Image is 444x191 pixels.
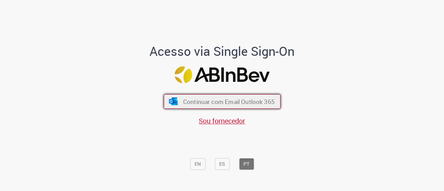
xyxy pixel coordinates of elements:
button: ES [215,158,230,170]
img: Logo ABInBev [174,66,270,83]
img: ícone Azure/Microsoft 360 [168,98,178,105]
button: ícone Azure/Microsoft 360 Continuar com Email Outlook 365 [164,94,281,109]
span: Continuar com Email Outlook 365 [183,97,274,105]
a: Sou fornecedor [199,116,245,125]
button: PT [239,158,254,170]
button: EN [190,158,205,170]
h1: Acesso via Single Sign-On [126,44,318,58]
